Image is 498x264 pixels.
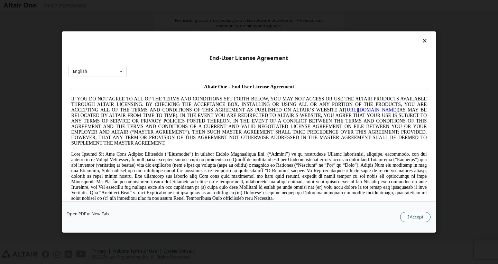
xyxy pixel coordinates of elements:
div: End-User License Agreement [68,55,430,62]
button: I Accept [400,212,431,222]
span: Altair One - End User License Agreement [136,3,226,8]
div: English [73,69,87,74]
a: Open PDF in New Tab [66,212,109,216]
span: Lore Ipsumd Sit Ame Cons Adipisc Elitseddo (“Eiusmodte”) in utlabor Etdolo Magnaaliqua Eni. (“Adm... [3,70,358,120]
span: IF YOU DO NOT AGREE TO ALL OF THE TERMS AND CONDITIONS SET FORTH BELOW, YOU MAY NOT ACCESS OR USE... [3,15,358,65]
a: [URL][DOMAIN_NAME] [277,26,329,31]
